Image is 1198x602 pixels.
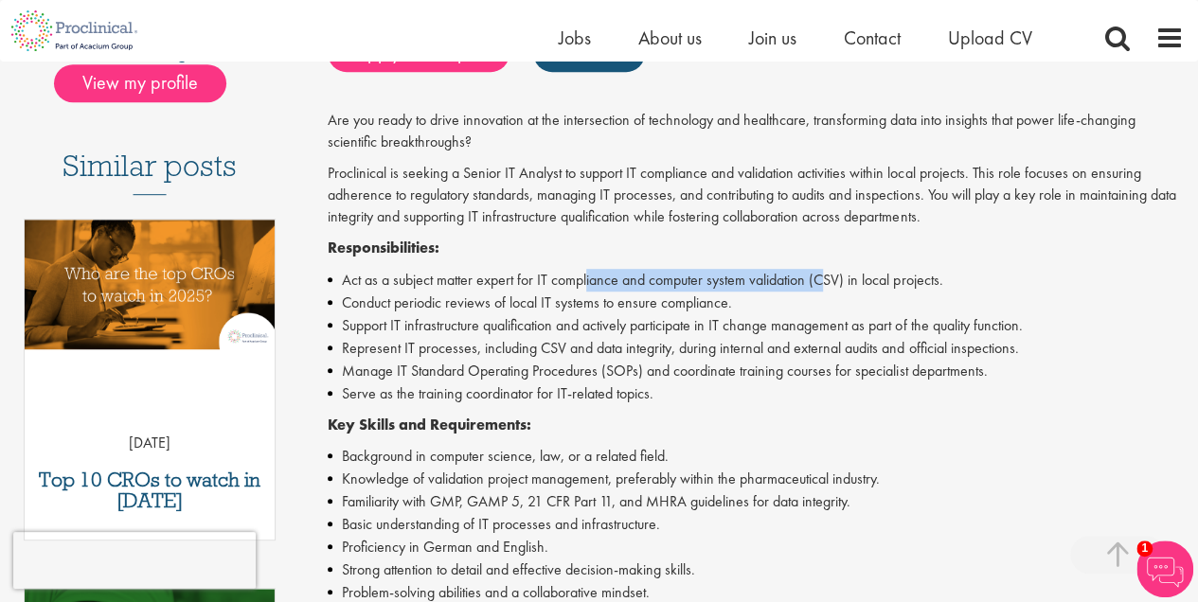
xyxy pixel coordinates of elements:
a: Jobs [559,26,591,50]
p: [DATE] [25,433,275,454]
a: Mia [85,39,116,63]
strong: Key Skills and Requirements: [328,415,531,434]
li: Basic understanding of IT processes and infrastructure. [328,513,1184,536]
a: View my profile [54,68,245,93]
li: Strong attention to detail and effective decision-making skills. [328,558,1184,581]
img: Top 10 CROs 2025 | Proclinical [25,220,275,349]
img: Chatbot [1136,540,1193,597]
li: Knowledge of validation project management, preferably within the pharmaceutical industry. [328,468,1184,490]
p: Proclinical is seeking a Senior IT Analyst to support IT compliance and validation activities wit... [328,163,1184,228]
iframe: reCAPTCHA [13,532,256,589]
li: Support IT infrastructure qualification and actively participate in IT change management as part ... [328,314,1184,337]
li: Act as a subject matter expert for IT compliance and computer system validation (CSV) in local pr... [328,269,1184,292]
a: Top 10 CROs to watch in [DATE] [34,469,265,511]
li: Familiarity with GMP, GAMP 5, 21 CFR Part 11, and MHRA guidelines for data integrity. [328,490,1184,513]
li: Represent IT processes, including CSV and data integrity, during internal and external audits and... [328,337,1184,360]
a: Link to a post [25,220,275,387]
span: 1 [1136,540,1153,557]
strong: Responsibilities: [328,238,439,257]
a: Upload CV [948,26,1032,50]
p: Are you ready to drive innovation at the intersection of technology and healthcare, transforming ... [328,110,1184,153]
a: Join us [749,26,796,50]
li: Background in computer science, law, or a related field. [328,445,1184,468]
li: Conduct periodic reviews of local IT systems to ensure compliance. [328,292,1184,314]
a: Contact [844,26,901,50]
h3: Similar posts [63,150,237,195]
li: Proficiency in German and English. [328,536,1184,558]
span: View my profile [54,64,226,102]
a: About us [638,26,702,50]
li: Serve as the training coordinator for IT-related topics. [328,382,1184,405]
li: Manage IT Standard Operating Procedures (SOPs) and coordinate training courses for specialist dep... [328,360,1184,382]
